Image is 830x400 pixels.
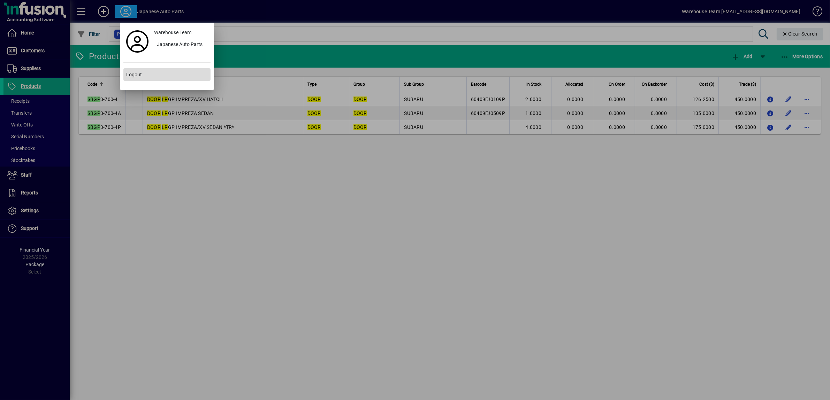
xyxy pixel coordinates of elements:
button: Japanese Auto Parts [151,39,211,51]
span: Warehouse Team [154,29,191,36]
a: Warehouse Team [151,26,211,39]
span: Logout [126,71,142,78]
a: Profile [123,35,151,48]
button: Logout [123,68,211,81]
